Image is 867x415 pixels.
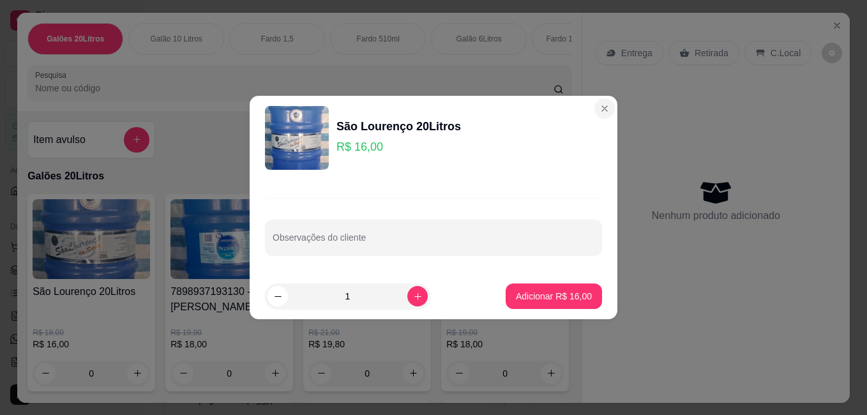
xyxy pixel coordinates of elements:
[516,290,592,303] p: Adicionar R$ 16,00
[336,117,461,135] div: São Lourenço 20Litros
[268,286,288,306] button: decrease-product-quantity
[506,283,602,309] button: Adicionar R$ 16,00
[273,236,594,249] input: Observações do cliente
[265,106,329,170] img: product-image
[336,138,461,156] p: R$ 16,00
[594,98,615,119] button: Close
[407,286,428,306] button: increase-product-quantity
